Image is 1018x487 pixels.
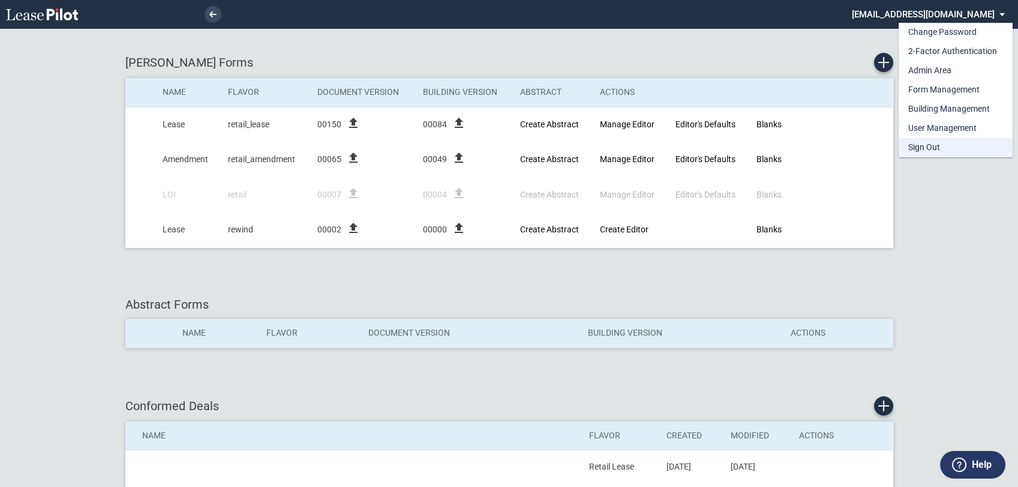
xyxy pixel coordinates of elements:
[908,84,980,96] div: Form Management
[908,123,977,135] div: User Management
[940,451,1005,479] button: Help
[908,26,977,38] div: Change Password
[908,142,940,154] div: Sign Out
[972,457,992,473] label: Help
[908,103,990,115] div: Building Management
[908,46,997,58] div: 2-Factor Authentication
[908,65,951,77] div: Admin Area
